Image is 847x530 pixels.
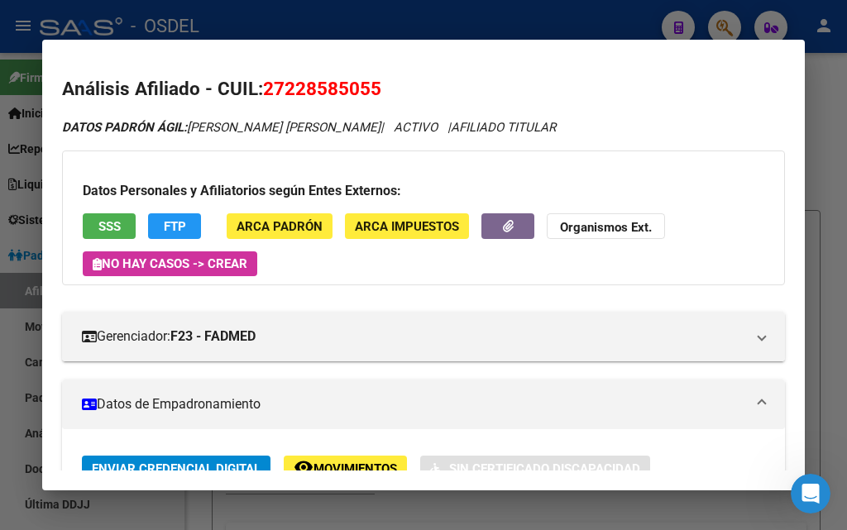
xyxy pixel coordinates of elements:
span: 27228585055 [263,78,381,99]
span: Movimientos [313,461,397,476]
span: Enviar Credencial Digital [92,461,261,476]
button: Sin Certificado Discapacidad [420,456,650,481]
mat-expansion-panel-header: Gerenciador:F23 - FADMED [62,312,785,361]
h3: Datos Personales y Afiliatorios según Entes Externos: [83,181,764,201]
button: Organismos Ext. [547,213,665,239]
span: SSS [98,219,121,234]
button: Movimientos [284,456,407,481]
button: No hay casos -> Crear [83,251,257,276]
strong: F23 - FADMED [170,327,256,346]
span: ARCA Padrón [237,219,323,234]
button: ARCA Impuestos [345,213,469,239]
mat-panel-title: Gerenciador: [82,327,745,346]
span: FTP [164,219,186,234]
strong: DATOS PADRÓN ÁGIL: [62,120,187,135]
mat-panel-title: Datos de Empadronamiento [82,394,745,414]
button: Enviar Credencial Digital [82,456,270,481]
i: | ACTIVO | [62,120,556,135]
span: No hay casos -> Crear [93,256,247,271]
span: [PERSON_NAME] [PERSON_NAME] [62,120,380,135]
strong: Organismos Ext. [560,220,652,235]
span: Sin Certificado Discapacidad [449,461,640,476]
span: ARCA Impuestos [355,219,459,234]
mat-icon: remove_red_eye [294,457,313,477]
button: ARCA Padrón [227,213,333,239]
mat-expansion-panel-header: Datos de Empadronamiento [62,380,785,429]
iframe: Intercom live chat [791,474,830,513]
button: SSS [83,213,136,239]
span: AFILIADO TITULAR [451,120,556,135]
button: FTP [148,213,201,239]
h2: Análisis Afiliado - CUIL: [62,75,785,103]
